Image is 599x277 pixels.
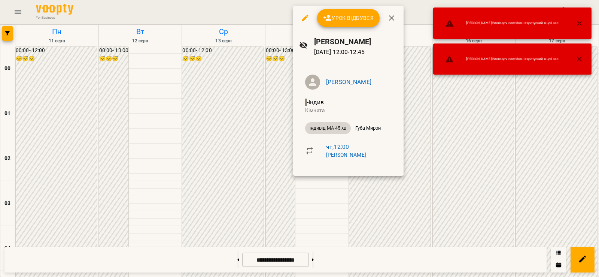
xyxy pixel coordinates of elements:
[351,122,385,134] div: Губа Мирон
[326,143,349,150] a: чт , 12:00
[439,16,565,31] li: [PERSON_NAME] : Викладач постійно недоступний в цей час
[305,99,325,106] span: - Індив
[314,48,398,57] p: [DATE] 12:00 - 12:45
[439,52,565,67] li: [PERSON_NAME] : Викладач постійно недоступний в цей час
[305,125,351,132] span: індивід МА 45 хв
[314,36,398,48] h6: [PERSON_NAME]
[317,9,380,27] button: Урок відбувся
[326,78,371,85] a: [PERSON_NAME]
[305,107,392,114] p: Кімната
[351,125,385,132] span: Губа Мирон
[326,152,366,158] a: [PERSON_NAME]
[323,13,374,22] span: Урок відбувся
